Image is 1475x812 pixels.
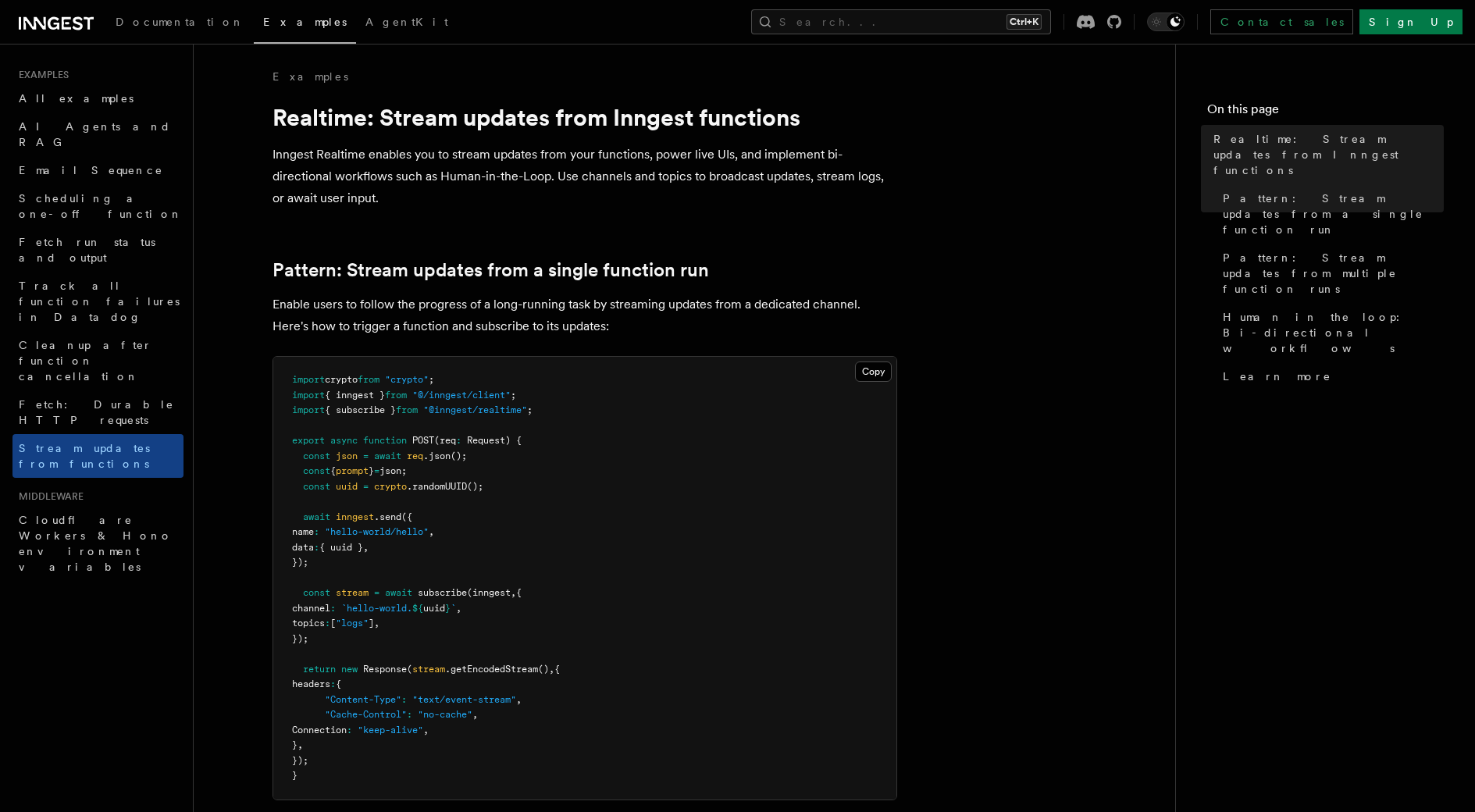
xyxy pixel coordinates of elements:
span: Email Sequence [19,164,163,176]
span: stream [412,664,445,675]
p: Inngest Realtime enables you to stream updates from your functions, power live UIs, and implement... [273,144,897,209]
span: { inngest } [325,390,385,401]
a: Stream updates from functions [12,434,183,478]
span: AgentKit [365,16,448,28]
a: Pattern: Stream updates from a single function run [1217,184,1444,244]
span: = [374,465,379,476]
span: ) { [505,435,522,446]
a: Cleanup after function cancellation [12,331,183,390]
span: await [374,451,401,461]
span: All examples [19,92,134,105]
span: Fetch: Durable HTTP requests [19,398,174,426]
span: ] [369,618,374,629]
span: headers [292,678,330,689]
span: : [314,526,319,537]
span: { [516,587,522,598]
span: = [363,481,369,492]
span: (); [467,481,483,492]
span: const [303,465,330,476]
span: Track all function failures in Datadog [19,280,180,323]
span: Cleanup after function cancellation [19,339,152,383]
span: { subscribe } [325,404,396,415]
span: const [303,481,330,492]
span: : [330,603,336,614]
h1: Realtime: Stream updates from Inngest functions [273,103,897,131]
a: Fetch run status and output [12,228,183,272]
span: topics [292,618,325,629]
span: { [336,678,341,689]
span: AI Agents and RAG [19,120,171,148]
span: from [396,404,418,415]
a: Cloudflare Workers & Hono environment variables [12,506,183,581]
kbd: Ctrl+K [1006,14,1042,30]
span: prompt [336,465,369,476]
span: , [516,694,522,705]
a: Realtime: Stream updates from Inngest functions [1207,125,1444,184]
span: : [314,542,319,553]
p: Enable users to follow the progress of a long-running task by streaming updates from a dedicated ... [273,294,897,337]
span: import [292,390,325,401]
span: Connection [292,725,347,735]
span: "keep-alive" [358,725,423,735]
a: Contact sales [1210,9,1353,34]
span: inngest [336,511,374,522]
span: from [358,374,379,385]
span: .randomUUID [407,481,467,492]
span: }); [292,755,308,766]
span: "hello-world/hello" [325,526,429,537]
span: } [369,465,374,476]
span: ({ [401,511,412,522]
span: (inngest [467,587,511,598]
span: [ [330,618,336,629]
a: Fetch: Durable HTTP requests [12,390,183,434]
span: Response [363,664,407,675]
span: "text/event-stream" [412,694,516,705]
span: : [330,678,336,689]
span: crypto [325,374,358,385]
span: = [374,587,379,598]
span: : [347,725,352,735]
span: json [336,451,358,461]
span: , [363,542,369,553]
a: Pattern: Stream updates from a single function run [273,259,709,281]
span: name [292,526,314,537]
span: await [303,511,330,522]
span: ${ [412,603,423,614]
span: ` [451,603,456,614]
span: subscribe [418,587,467,598]
span: , [472,709,478,720]
button: Search...Ctrl+K [751,9,1051,34]
a: Scheduling a one-off function [12,184,183,228]
span: } [445,603,451,614]
span: Human in the loop: Bi-directional workflows [1223,309,1444,356]
span: Stream updates from functions [19,442,150,470]
span: , [549,664,554,675]
span: data [292,542,314,553]
span: "Cache-Control" [325,709,407,720]
span: Examples [263,16,347,28]
span: await [385,587,412,598]
span: function [363,435,407,446]
span: : [407,709,412,720]
span: { [554,664,560,675]
span: ; [429,374,434,385]
span: (req [434,435,456,446]
span: uuid [336,481,358,492]
span: (); [451,451,467,461]
span: , [456,603,461,614]
span: { uuid } [319,542,363,553]
span: channel [292,603,330,614]
span: Fetch run status and output [19,236,155,264]
span: Scheduling a one-off function [19,192,183,220]
span: Examples [12,69,69,81]
span: : [401,694,407,705]
span: () [538,664,549,675]
span: Middleware [12,490,84,503]
span: const [303,451,330,461]
span: "Content-Type" [325,694,401,705]
span: : [456,435,461,446]
span: Pattern: Stream updates from multiple function runs [1223,250,1444,297]
a: Documentation [106,5,254,42]
span: json; [379,465,407,476]
a: Pattern: Stream updates from multiple function runs [1217,244,1444,303]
